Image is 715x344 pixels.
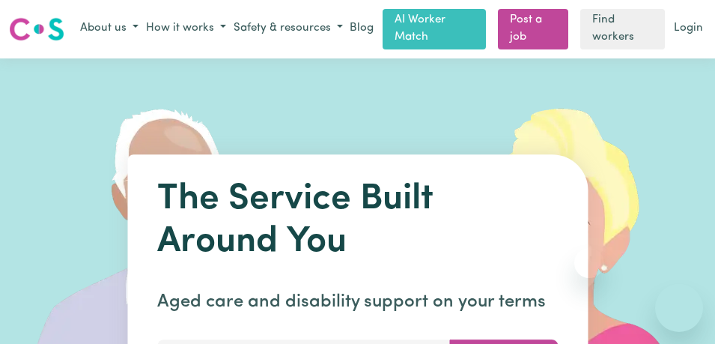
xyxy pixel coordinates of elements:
[574,248,604,278] iframe: Close message
[498,9,568,49] a: Post a job
[142,16,230,41] button: How it works
[671,17,706,40] a: Login
[655,284,703,332] iframe: Button to launch messaging window
[580,9,665,49] a: Find workers
[157,289,558,316] p: Aged care and disability support on your terms
[383,9,486,49] a: AI Worker Match
[230,16,347,41] button: Safety & resources
[76,16,142,41] button: About us
[9,16,64,43] img: Careseekers logo
[347,17,377,40] a: Blog
[157,178,558,265] h1: The Service Built Around You
[9,12,64,46] a: Careseekers logo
